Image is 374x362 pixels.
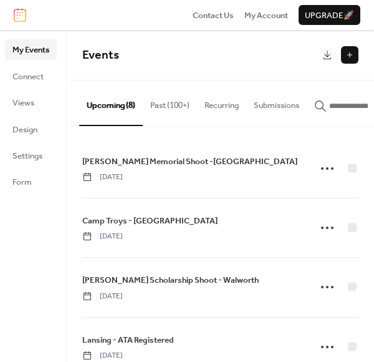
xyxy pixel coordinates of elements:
[193,9,234,21] a: Contact Us
[82,172,123,183] span: [DATE]
[82,333,174,347] a: Lansing - ATA Registered
[5,172,57,192] a: Form
[193,9,234,22] span: Contact Us
[82,214,218,228] a: Camp Troys - [GEOGRAPHIC_DATA]
[197,81,246,124] button: Recurring
[244,9,288,22] span: My Account
[12,71,44,83] span: Connect
[5,145,57,165] a: Settings
[82,44,119,67] span: Events
[244,9,288,21] a: My Account
[82,334,174,346] span: Lansing - ATA Registered
[5,39,57,59] a: My Events
[5,66,57,86] a: Connect
[299,5,360,25] button: Upgrade🚀
[12,124,37,136] span: Design
[82,350,123,361] span: [DATE]
[82,291,123,302] span: [DATE]
[12,150,42,162] span: Settings
[82,274,259,286] span: [PERSON_NAME] Scholarship Shoot - Walworth
[246,81,307,124] button: Submissions
[5,119,57,139] a: Design
[79,81,143,125] button: Upcoming (8)
[5,92,57,112] a: Views
[305,9,354,22] span: Upgrade 🚀
[82,215,218,227] span: Camp Troys - [GEOGRAPHIC_DATA]
[12,44,49,56] span: My Events
[82,231,123,242] span: [DATE]
[12,176,32,188] span: Form
[82,273,259,287] a: [PERSON_NAME] Scholarship Shoot - Walworth
[143,81,197,124] button: Past (100+)
[12,97,34,109] span: Views
[14,8,26,22] img: logo
[82,155,297,169] a: [PERSON_NAME] Memorial Shoot -[GEOGRAPHIC_DATA]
